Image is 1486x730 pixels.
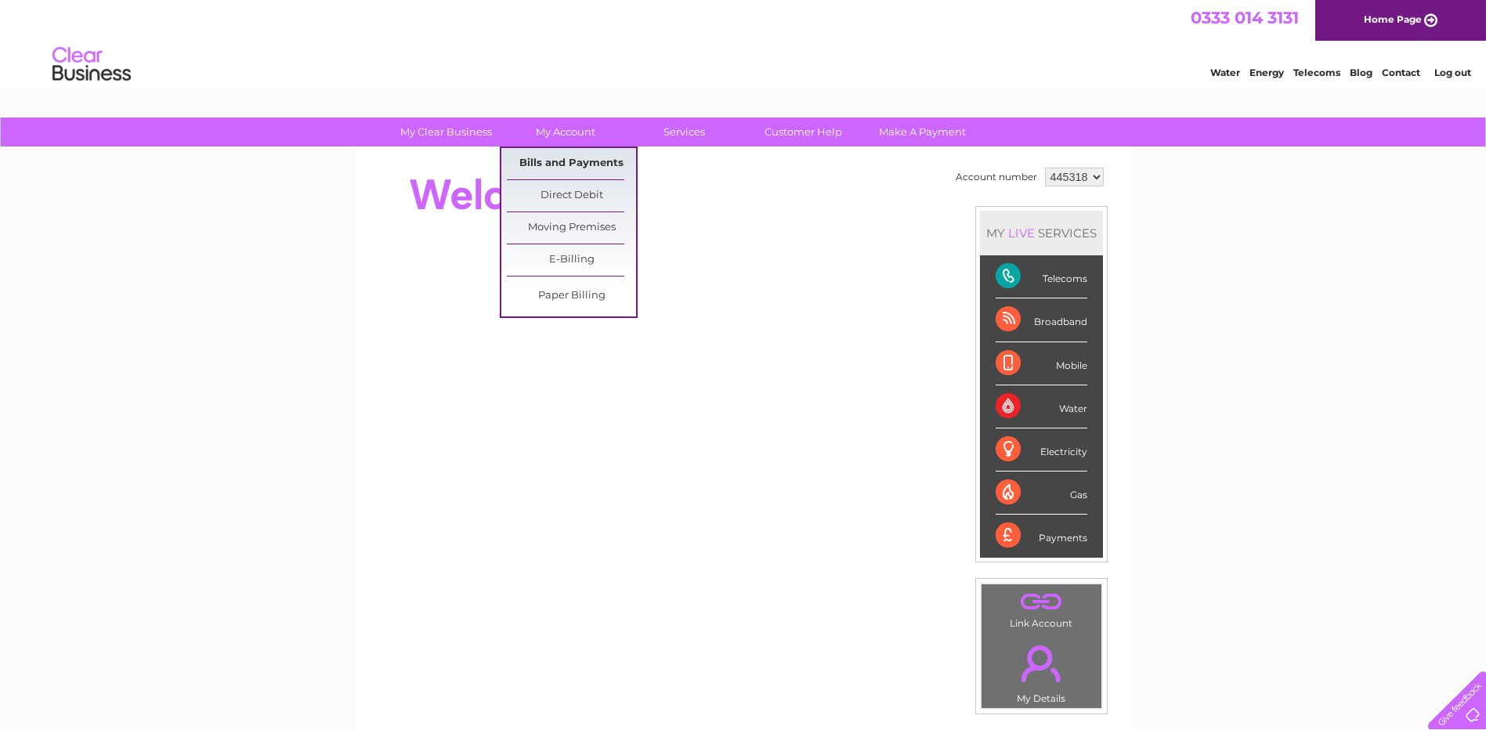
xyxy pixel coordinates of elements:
[981,632,1102,709] td: My Details
[1350,67,1372,78] a: Blog
[996,342,1087,385] div: Mobile
[985,636,1097,691] a: .
[996,298,1087,342] div: Broadband
[980,211,1103,255] div: MY SERVICES
[858,117,987,146] a: Make A Payment
[1434,67,1471,78] a: Log out
[507,280,636,312] a: Paper Billing
[1210,67,1240,78] a: Water
[507,148,636,179] a: Bills and Payments
[1382,67,1420,78] a: Contact
[996,428,1087,472] div: Electricity
[996,255,1087,298] div: Telecoms
[1249,67,1284,78] a: Energy
[1191,8,1299,27] a: 0333 014 3131
[981,584,1102,633] td: Link Account
[374,9,1114,76] div: Clear Business is a trading name of Verastar Limited (registered in [GEOGRAPHIC_DATA] No. 3667643...
[381,117,511,146] a: My Clear Business
[996,515,1087,557] div: Payments
[1005,226,1038,240] div: LIVE
[985,588,1097,616] a: .
[501,117,630,146] a: My Account
[507,212,636,244] a: Moving Premises
[1293,67,1340,78] a: Telecoms
[507,244,636,276] a: E-Billing
[996,385,1087,428] div: Water
[952,164,1041,190] td: Account number
[620,117,749,146] a: Services
[52,41,132,89] img: logo.png
[996,472,1087,515] div: Gas
[507,180,636,211] a: Direct Debit
[739,117,868,146] a: Customer Help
